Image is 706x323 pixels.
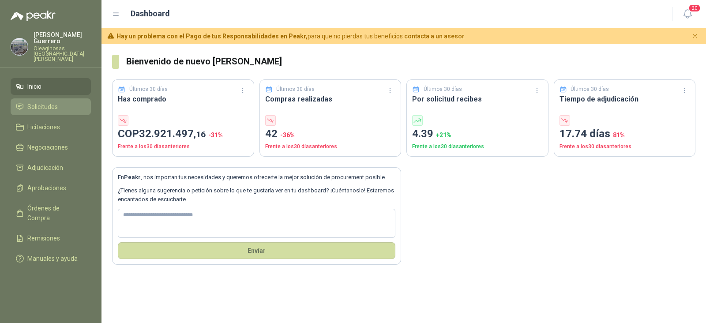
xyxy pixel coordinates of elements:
[276,85,315,94] p: Últimos 30 días
[412,126,543,143] p: 4.39
[11,11,56,21] img: Logo peakr
[27,203,83,223] span: Órdenes de Compra
[139,128,206,140] span: 32.921.497
[27,82,41,91] span: Inicio
[11,250,91,267] a: Manuales y ayuda
[11,78,91,95] a: Inicio
[690,31,701,42] button: Cerrar
[27,233,60,243] span: Remisiones
[118,173,395,182] p: En , nos importan tus necesidades y queremos ofrecerte la mejor solución de procurement posible.
[11,180,91,196] a: Aprobaciones
[118,126,248,143] p: COP
[11,98,91,115] a: Solicitudes
[11,200,91,226] a: Órdenes de Compra
[412,94,543,105] h3: Por solicitud recibes
[27,163,63,173] span: Adjudicación
[280,131,295,139] span: -36 %
[11,230,91,247] a: Remisiones
[265,143,396,151] p: Frente a los 30 días anteriores
[265,126,396,143] p: 42
[27,122,60,132] span: Licitaciones
[129,85,168,94] p: Últimos 30 días
[124,174,141,180] b: Peakr
[11,119,91,135] a: Licitaciones
[34,32,91,44] p: [PERSON_NAME] Guerrero
[404,33,465,40] a: contacta a un asesor
[436,131,451,139] span: + 21 %
[27,102,58,112] span: Solicitudes
[131,8,170,20] h1: Dashboard
[613,131,625,139] span: 81 %
[11,139,91,156] a: Negociaciones
[424,85,462,94] p: Últimos 30 días
[571,85,609,94] p: Últimos 30 días
[194,129,206,139] span: ,16
[27,254,78,263] span: Manuales y ayuda
[265,94,396,105] h3: Compras realizadas
[27,143,68,152] span: Negociaciones
[560,143,690,151] p: Frente a los 30 días anteriores
[412,143,543,151] p: Frente a los 30 días anteriores
[560,94,690,105] h3: Tiempo de adjudicación
[208,131,223,139] span: -31 %
[118,186,395,204] p: ¿Tienes alguna sugerencia o petición sobre lo que te gustaría ver en tu dashboard? ¡Cuéntanoslo! ...
[116,33,308,40] b: Hay un problema con el Pago de tus Responsabilidades en Peakr,
[27,183,66,193] span: Aprobaciones
[118,242,395,259] button: Envíar
[34,46,91,62] p: Oleaginosas [GEOGRAPHIC_DATA][PERSON_NAME]
[11,159,91,176] a: Adjudicación
[560,126,690,143] p: 17.74 días
[11,38,28,55] img: Company Logo
[118,143,248,151] p: Frente a los 30 días anteriores
[118,94,248,105] h3: Has comprado
[116,31,465,41] span: para que no pierdas tus beneficios
[126,55,695,68] h3: Bienvenido de nuevo [PERSON_NAME]
[680,6,695,22] button: 20
[688,4,701,12] span: 20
